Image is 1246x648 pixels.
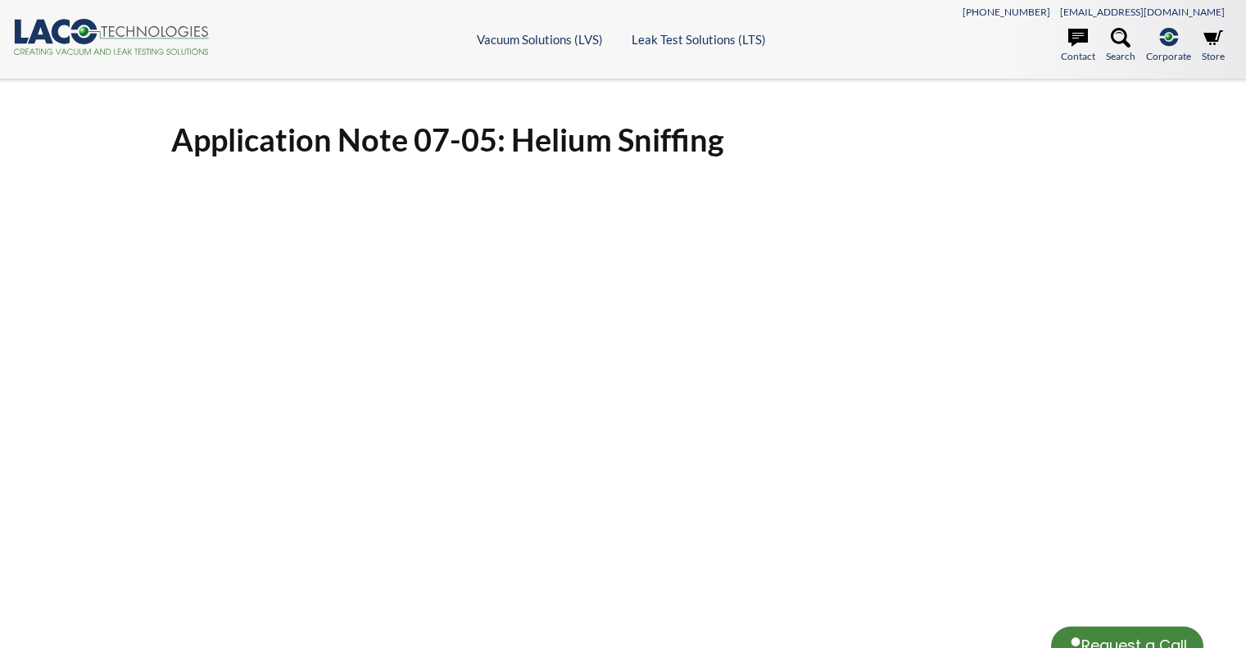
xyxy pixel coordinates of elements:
a: Store [1202,28,1225,64]
a: Vacuum Solutions (LVS) [477,32,603,47]
a: [PHONE_NUMBER] [963,6,1050,18]
a: [EMAIL_ADDRESS][DOMAIN_NAME] [1060,6,1225,18]
h1: Application Note 07-05: Helium Sniffing [171,120,1076,160]
a: Contact [1061,28,1095,64]
span: Corporate [1146,48,1191,64]
a: Leak Test Solutions (LTS) [632,32,766,47]
a: Search [1106,28,1135,64]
